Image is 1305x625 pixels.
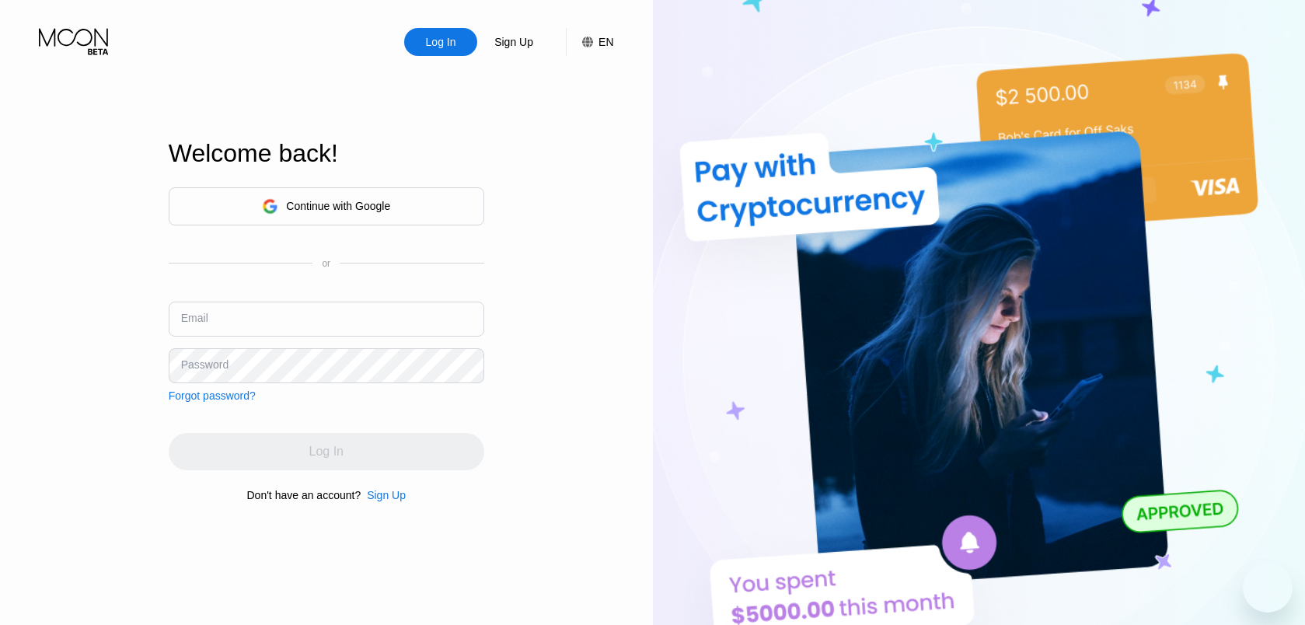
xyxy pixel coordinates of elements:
[181,312,208,324] div: Email
[169,187,484,225] div: Continue with Google
[598,36,613,48] div: EN
[361,489,406,501] div: Sign Up
[566,28,613,56] div: EN
[169,389,256,402] div: Forgot password?
[1243,563,1293,613] iframe: Button to launch messaging window
[247,489,361,501] div: Don't have an account?
[493,34,535,50] div: Sign Up
[286,200,390,212] div: Continue with Google
[424,34,458,50] div: Log In
[181,358,229,371] div: Password
[404,28,477,56] div: Log In
[322,258,330,269] div: or
[169,139,484,168] div: Welcome back!
[367,489,406,501] div: Sign Up
[477,28,550,56] div: Sign Up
